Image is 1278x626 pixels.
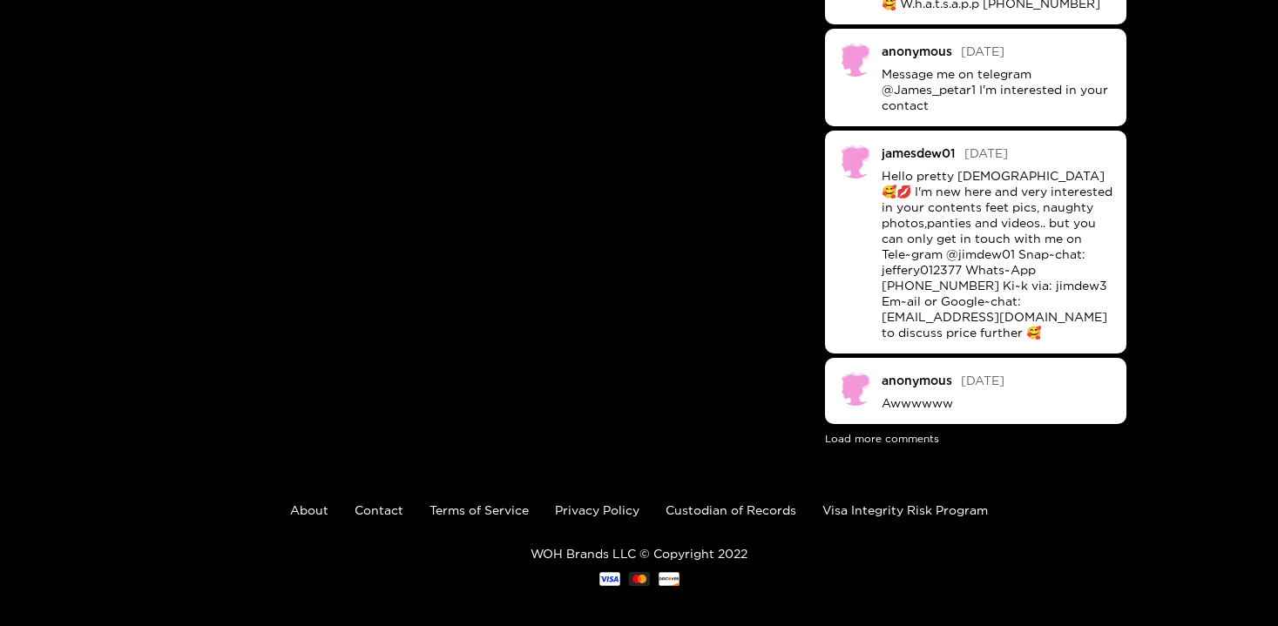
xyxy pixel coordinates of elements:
p: Hello pretty [DEMOGRAPHIC_DATA] 🥰💋 I'm new here and very interested in your contents feet pics, n... [882,168,1114,340]
img: no-avatar.png [838,144,873,178]
a: About [290,503,328,516]
img: no-avatar.png [838,42,873,77]
a: Privacy Policy [555,503,639,516]
a: Custodian of Records [666,503,796,516]
div: anonymous [882,374,952,387]
a: Contact [355,503,403,516]
span: [DATE] [961,44,1004,57]
p: Message me on telegram @James_petar1 I'm interested in your contact [882,66,1114,113]
a: Visa Integrity Risk Program [822,503,988,516]
span: [DATE] [964,146,1008,159]
span: [DATE] [961,374,1004,387]
a: Terms of Service [429,503,529,516]
div: jamesdew01 [882,146,956,159]
img: no-avatar.png [838,371,873,406]
p: Awwwwww [882,395,1114,411]
button: Load more comments [825,433,939,445]
div: anonymous [882,44,952,57]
